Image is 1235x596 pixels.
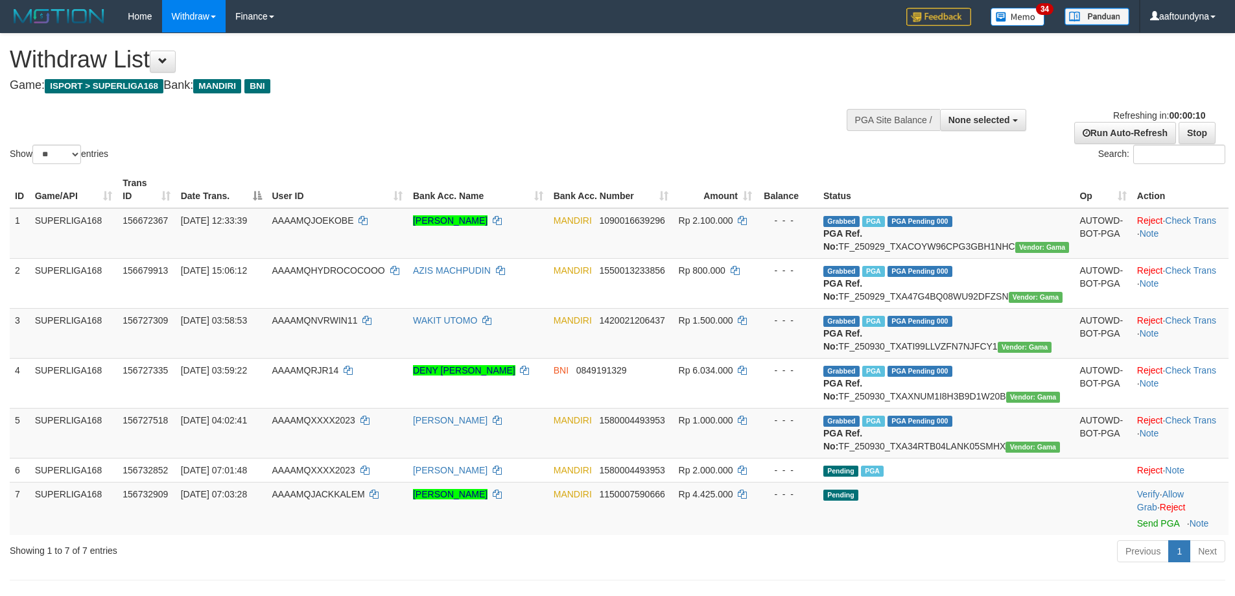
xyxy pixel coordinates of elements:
[10,539,505,557] div: Showing 1 to 7 of 7 entries
[548,171,674,208] th: Bank Acc. Number: activate to sort column ascending
[600,415,665,425] span: Copy 1580004493953 to clipboard
[823,328,862,352] b: PGA Ref. No:
[1133,145,1225,164] input: Search:
[757,171,818,208] th: Balance
[823,490,858,501] span: Pending
[413,415,488,425] a: [PERSON_NAME]
[823,378,862,401] b: PGA Ref. No:
[1132,408,1229,458] td: · ·
[818,358,1074,408] td: TF_250930_TXAXNUM1I8H3B9D1W20B
[1137,265,1163,276] a: Reject
[818,258,1074,308] td: TF_250929_TXA47G4BQ08WU92DFZSN
[600,215,665,226] span: Copy 1090016639296 to clipboard
[762,214,813,227] div: - - -
[679,315,733,326] span: Rp 1.500.000
[1113,110,1205,121] span: Refreshing in:
[554,265,592,276] span: MANDIRI
[1179,122,1216,144] a: Stop
[272,265,385,276] span: AAAAMQHYDROCOCOOO
[1165,465,1184,475] a: Note
[123,415,168,425] span: 156727518
[181,465,247,475] span: [DATE] 07:01:48
[413,265,491,276] a: AZIS MACHPUDIN
[554,465,592,475] span: MANDIRI
[888,266,952,277] span: PGA Pending
[10,308,30,358] td: 3
[1140,428,1159,438] a: Note
[679,215,733,226] span: Rp 2.100.000
[554,215,592,226] span: MANDIRI
[762,488,813,501] div: - - -
[1074,408,1131,458] td: AUTOWD-BOT-PGA
[679,489,733,499] span: Rp 4.425.000
[1117,540,1169,562] a: Previous
[10,258,30,308] td: 2
[600,315,665,326] span: Copy 1420021206437 to clipboard
[10,145,108,164] label: Show entries
[862,416,885,427] span: Marked by aafromsomean
[272,365,339,375] span: AAAAMQRJR14
[862,316,885,327] span: Marked by aafromsomean
[10,458,30,482] td: 6
[1137,489,1184,512] span: ·
[554,315,592,326] span: MANDIRI
[413,365,515,375] a: DENY [PERSON_NAME]
[862,266,885,277] span: Marked by aafsengchandara
[10,171,30,208] th: ID
[1140,228,1159,239] a: Note
[1006,392,1061,403] span: Vendor URL: https://trx31.1velocity.biz
[10,79,810,92] h4: Game: Bank:
[1132,258,1229,308] td: · ·
[30,358,118,408] td: SUPERLIGA168
[823,428,862,451] b: PGA Ref. No:
[30,408,118,458] td: SUPERLIGA168
[123,315,168,326] span: 156727309
[679,465,733,475] span: Rp 2.000.000
[1160,502,1186,512] a: Reject
[998,342,1052,353] span: Vendor URL: https://trx31.1velocity.biz
[1132,482,1229,535] td: · ·
[823,416,860,427] span: Grabbed
[823,266,860,277] span: Grabbed
[762,314,813,327] div: - - -
[818,208,1074,259] td: TF_250929_TXACOYW96CPG3GBH1NHC
[888,316,952,327] span: PGA Pending
[244,79,270,93] span: BNI
[600,489,665,499] span: Copy 1150007590666 to clipboard
[1190,540,1225,562] a: Next
[10,358,30,408] td: 4
[413,315,477,326] a: WAKIT UTOMO
[181,315,247,326] span: [DATE] 03:58:53
[1140,278,1159,289] a: Note
[1074,122,1176,144] a: Run Auto-Refresh
[674,171,758,208] th: Amount: activate to sort column ascending
[554,365,569,375] span: BNI
[1137,465,1163,475] a: Reject
[272,315,358,326] span: AAAAMQNVRWIN11
[1074,171,1131,208] th: Op: activate to sort column ascending
[823,278,862,302] b: PGA Ref. No:
[1074,208,1131,259] td: AUTOWD-BOT-PGA
[30,308,118,358] td: SUPERLIGA168
[679,415,733,425] span: Rp 1.000.000
[10,408,30,458] td: 5
[1137,489,1184,512] a: Allow Grab
[30,258,118,308] td: SUPERLIGA168
[1169,110,1205,121] strong: 00:00:10
[1132,458,1229,482] td: ·
[762,264,813,277] div: - - -
[1137,215,1163,226] a: Reject
[1165,265,1216,276] a: Check Trans
[847,109,940,131] div: PGA Site Balance /
[1137,415,1163,425] a: Reject
[10,6,108,26] img: MOTION_logo.png
[554,489,592,499] span: MANDIRI
[818,171,1074,208] th: Status
[888,416,952,427] span: PGA Pending
[818,308,1074,358] td: TF_250930_TXATI99LLVZFN7NJFCY1
[948,115,1010,125] span: None selected
[1006,442,1060,453] span: Vendor URL: https://trx31.1velocity.biz
[762,464,813,477] div: - - -
[818,408,1074,458] td: TF_250930_TXA34RTB04LANK05SMHX
[1137,489,1160,499] a: Verify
